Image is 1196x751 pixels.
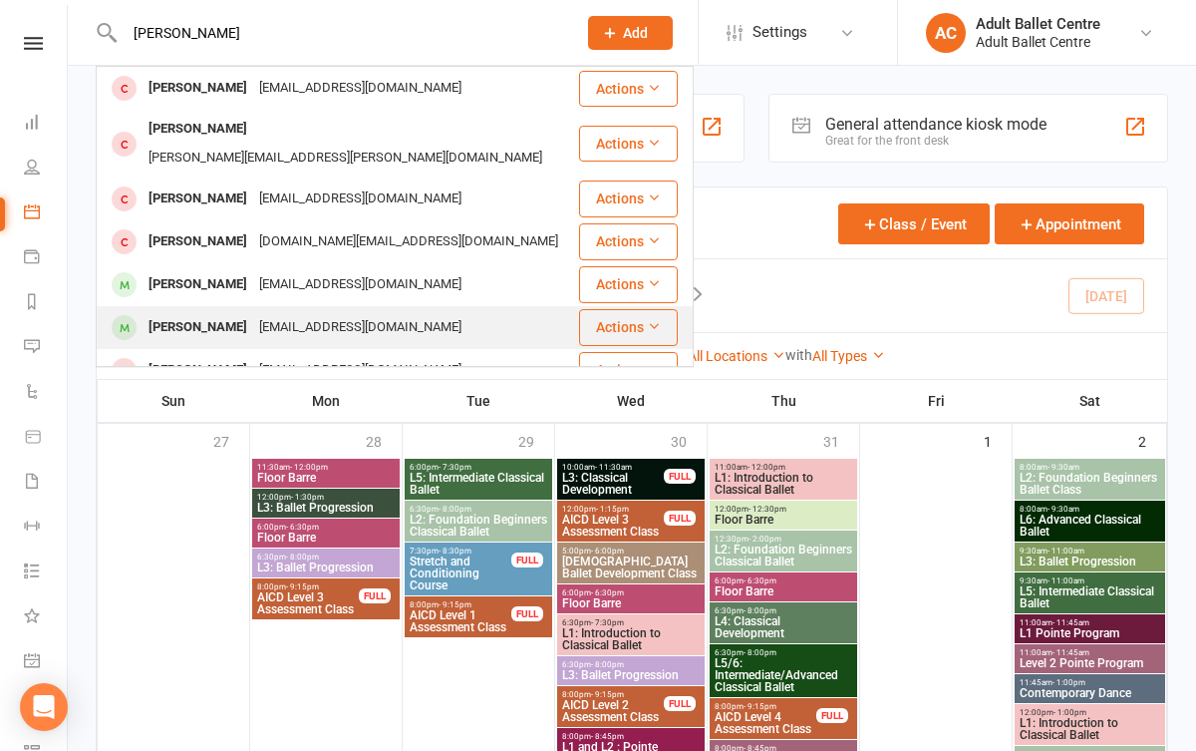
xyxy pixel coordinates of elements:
div: Adult Ballet Centre [976,33,1100,51]
button: Add [588,16,673,50]
span: AICD Level 4 Assessment Class [714,711,817,735]
span: - 6:30pm [591,588,624,597]
button: Class / Event [838,203,990,244]
button: Actions [579,309,678,345]
th: Tue [403,380,555,422]
span: - 9:15pm [744,702,776,711]
div: AC [926,13,966,53]
span: AICD Level 1 Assessment Class [409,609,512,633]
div: 1 [984,424,1012,457]
div: [PERSON_NAME][EMAIL_ADDRESS][PERSON_NAME][DOMAIN_NAME] [143,144,548,173]
span: Add [623,25,648,41]
button: Actions [579,126,678,162]
th: Mon [250,380,403,422]
input: Search... [119,19,562,47]
span: 6:00pm [714,576,853,585]
div: Great for the front desk [825,134,1046,148]
span: - 12:00pm [290,463,328,472]
div: FULL [664,511,696,526]
span: 8:00pm [409,600,512,609]
a: All Locations [688,348,785,364]
div: FULL [359,588,391,603]
a: Reports [24,281,69,326]
div: [EMAIL_ADDRESS][DOMAIN_NAME] [253,356,467,385]
div: 27 [213,424,249,457]
div: [PERSON_NAME] [143,356,253,385]
div: [PERSON_NAME] [143,74,253,103]
span: - 8:00pm [744,606,776,615]
a: Calendar [24,191,69,236]
span: 12:00pm [714,505,853,514]
span: AICD Level 3 Assessment Class [561,514,665,538]
span: 9:30am [1019,576,1161,585]
div: 28 [366,424,402,457]
span: L3: Ballet Progression [256,502,396,514]
span: Floor Barre [256,472,396,484]
button: Actions [579,266,678,302]
span: - 12:00pm [747,463,785,472]
div: FULL [664,696,696,711]
div: 31 [823,424,859,457]
button: Actions [579,71,678,107]
span: L1: Introduction to Classical Ballet [1019,717,1161,741]
span: L1: Introduction to Classical Ballet [714,472,853,496]
div: [EMAIL_ADDRESS][DOMAIN_NAME] [253,313,467,342]
th: Sun [98,380,250,422]
span: 12:00pm [256,493,396,502]
span: 7:30pm [409,547,512,556]
span: 6:30pm [561,618,701,627]
strong: with [785,347,812,363]
span: L2: Foundation Beginners Classical Ballet [714,544,853,567]
div: FULL [664,469,696,484]
div: [PERSON_NAME] [143,115,253,144]
span: 6:00pm [561,588,701,597]
span: Floor Barre [714,585,853,597]
span: 12:00pm [561,505,665,514]
span: 6:30pm [561,660,701,669]
span: - 9:30am [1047,505,1079,514]
span: 8:00pm [714,702,817,711]
a: What's New [24,595,69,640]
span: - 8:00pm [591,660,624,669]
span: Floor Barre [561,597,701,609]
span: - 9:15pm [439,600,471,609]
span: Stretch and Conditioning Course [409,556,512,591]
span: 8:00pm [561,690,665,699]
span: - 9:15pm [591,690,624,699]
span: L3: Ballet Progression [561,669,701,681]
th: Fri [860,380,1013,422]
a: People [24,147,69,191]
span: - 8:30pm [439,547,471,556]
div: [PERSON_NAME] [143,270,253,299]
span: 9:30am [1019,547,1161,556]
span: Settings [752,10,807,55]
div: Adult Ballet Centre [976,15,1100,33]
span: - 2:00pm [748,535,781,544]
span: 11:45am [1019,678,1161,687]
span: 6:30pm [256,553,396,562]
span: - 11:30am [595,463,632,472]
span: 8:00pm [561,732,701,741]
div: [EMAIL_ADDRESS][DOMAIN_NAME] [253,270,467,299]
div: 29 [518,424,554,457]
span: 6:30pm [409,505,548,514]
span: 11:00am [714,463,853,472]
div: 30 [671,424,707,457]
div: [EMAIL_ADDRESS][DOMAIN_NAME] [253,74,467,103]
span: 8:00pm [256,582,360,591]
a: Payments [24,236,69,281]
div: [PERSON_NAME] [143,313,253,342]
span: Contemporary Dance [1019,687,1161,699]
span: L4: Classical Development [714,615,853,639]
span: 8:00am [1019,463,1161,472]
span: - 8:45pm [591,732,624,741]
span: 10:00am [561,463,665,472]
span: - 11:00am [1047,576,1084,585]
a: Product Sales [24,416,69,461]
span: - 6:30pm [286,523,319,532]
span: - 1:00pm [1052,678,1085,687]
span: - 8:00pm [439,505,471,514]
span: - 1:00pm [1053,708,1086,717]
span: - 1:30pm [291,493,324,502]
div: 2 [1138,424,1166,457]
